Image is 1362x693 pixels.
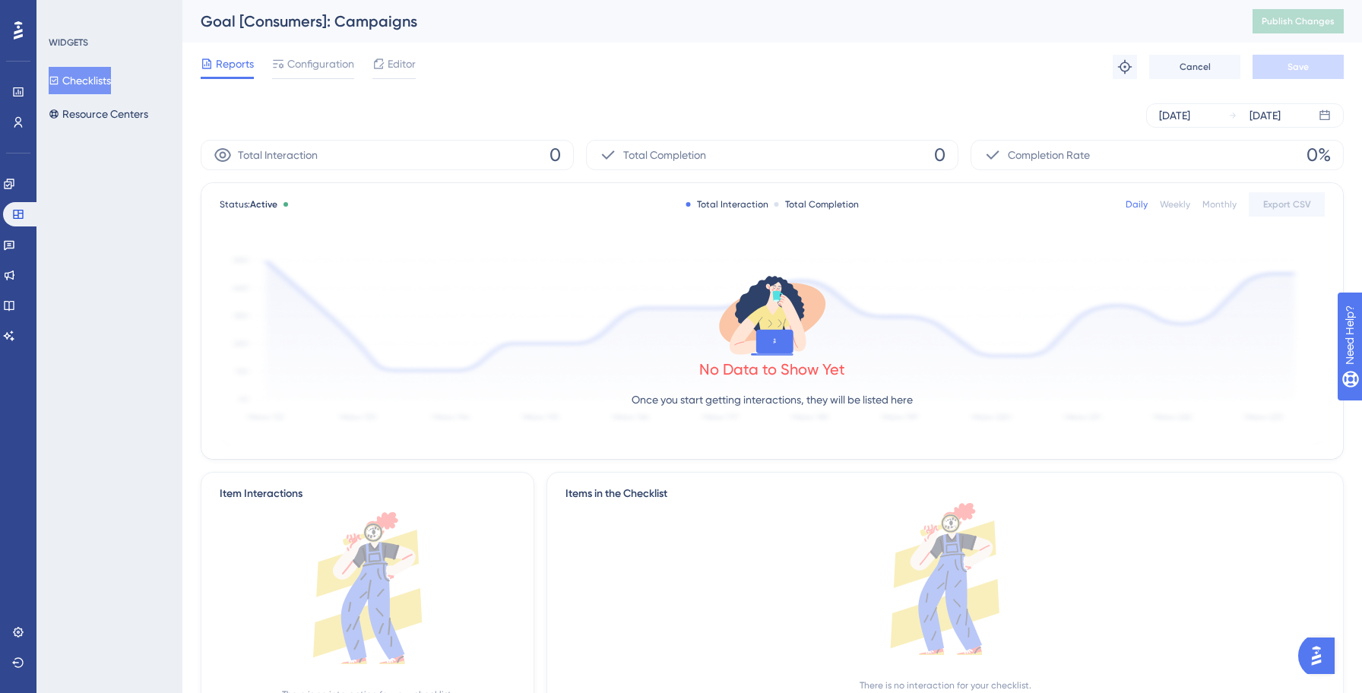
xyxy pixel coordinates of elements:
[49,67,111,94] button: Checklists
[934,143,945,167] span: 0
[49,100,148,128] button: Resource Centers
[699,359,845,380] div: No Data to Show Yet
[1262,15,1335,27] span: Publish Changes
[1202,198,1237,210] div: Monthly
[238,146,318,164] span: Total Interaction
[250,199,277,210] span: Active
[550,143,561,167] span: 0
[388,55,416,73] span: Editor
[1298,633,1344,679] iframe: UserGuiding AI Assistant Launcher
[201,11,1215,32] div: Goal [Consumers]: Campaigns
[216,55,254,73] span: Reports
[860,679,1031,691] div: There is no interaction for your checklist.
[632,391,913,409] p: Once you start getting interactions, they will be listed here
[1180,61,1211,73] span: Cancel
[686,198,768,210] div: Total Interaction
[220,198,277,210] span: Status:
[1159,106,1190,125] div: [DATE]
[774,198,859,210] div: Total Completion
[1008,146,1090,164] span: Completion Rate
[1307,143,1331,167] span: 0%
[1250,106,1281,125] div: [DATE]
[1126,198,1148,210] div: Daily
[1263,198,1311,210] span: Export CSV
[1249,192,1325,217] button: Export CSV
[1149,55,1240,79] button: Cancel
[1253,9,1344,33] button: Publish Changes
[49,36,88,49] div: WIDGETS
[1253,55,1344,79] button: Save
[36,4,95,22] span: Need Help?
[1160,198,1190,210] div: Weekly
[623,146,706,164] span: Total Completion
[1288,61,1309,73] span: Save
[220,485,302,503] div: Item Interactions
[565,485,1325,503] div: Items in the Checklist
[287,55,354,73] span: Configuration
